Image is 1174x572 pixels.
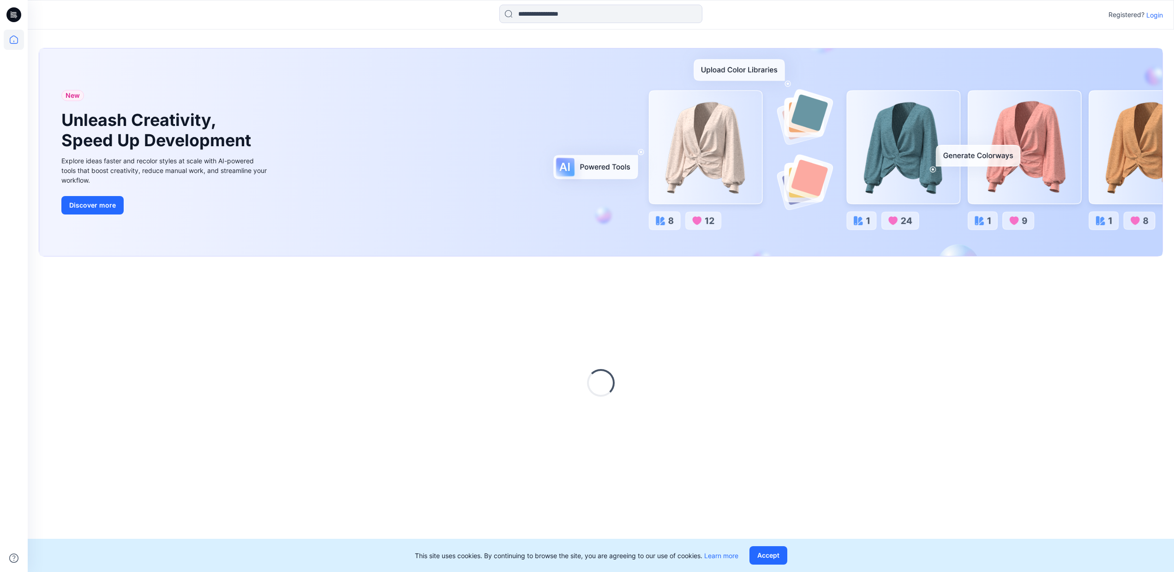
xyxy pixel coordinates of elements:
[704,552,738,560] a: Learn more
[415,551,738,560] p: This site uses cookies. By continuing to browse the site, you are agreeing to our use of cookies.
[749,546,787,565] button: Accept
[61,196,269,214] a: Discover more
[1146,10,1163,20] p: Login
[61,156,269,185] div: Explore ideas faster and recolor styles at scale with AI-powered tools that boost creativity, red...
[61,196,124,214] button: Discover more
[66,90,80,101] span: New
[61,110,255,150] h1: Unleash Creativity, Speed Up Development
[1108,9,1144,20] p: Registered?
